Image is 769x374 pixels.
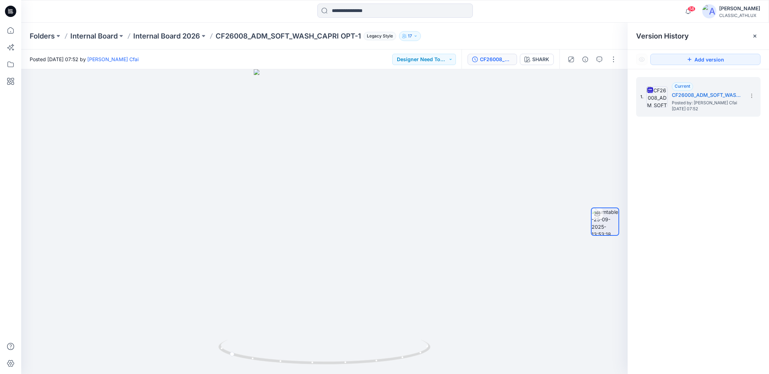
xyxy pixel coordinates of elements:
h5: CF26008_ADM_SOFT_WASH_CAPRI OPT-1 [672,91,742,99]
a: Internal Board 2026 [133,31,200,41]
div: [PERSON_NAME] [719,4,760,13]
span: Legacy Style [364,32,396,40]
span: Current [675,83,690,89]
button: Details [580,54,591,65]
span: 1. [640,94,644,100]
button: Close [752,33,758,39]
a: Internal Board [70,31,118,41]
span: 58 [688,6,695,12]
button: CF26008_ADM_SOFT_WASH_CAPRI OPT-1 [468,54,517,65]
span: Posted [DATE] 07:52 by [30,55,139,63]
div: CF26008_ADM_SOFT_WASH_CAPRI OPT-1 [480,55,512,63]
img: turntable-25-09-2025-13:53:18 [592,208,618,235]
button: Add version [650,54,761,65]
button: Show Hidden Versions [636,54,647,65]
span: Posted by: Nandha Cfai [672,99,742,106]
img: CF26008_ADM_SOFT_WASH_CAPRI OPT-1 [646,86,668,107]
a: [PERSON_NAME] Cfai [87,56,139,62]
p: 17 [408,32,412,40]
button: SHARK [520,54,554,65]
span: Version History [636,32,689,40]
span: [DATE] 07:52 [672,106,742,111]
div: SHARK [532,55,549,63]
div: CLASSIC_ATHLUX [719,13,760,18]
a: Folders [30,31,55,41]
p: CF26008_ADM_SOFT_WASH_CAPRI OPT-1 [216,31,361,41]
img: avatar [702,4,716,18]
button: Legacy Style [361,31,396,41]
button: 17 [399,31,421,41]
